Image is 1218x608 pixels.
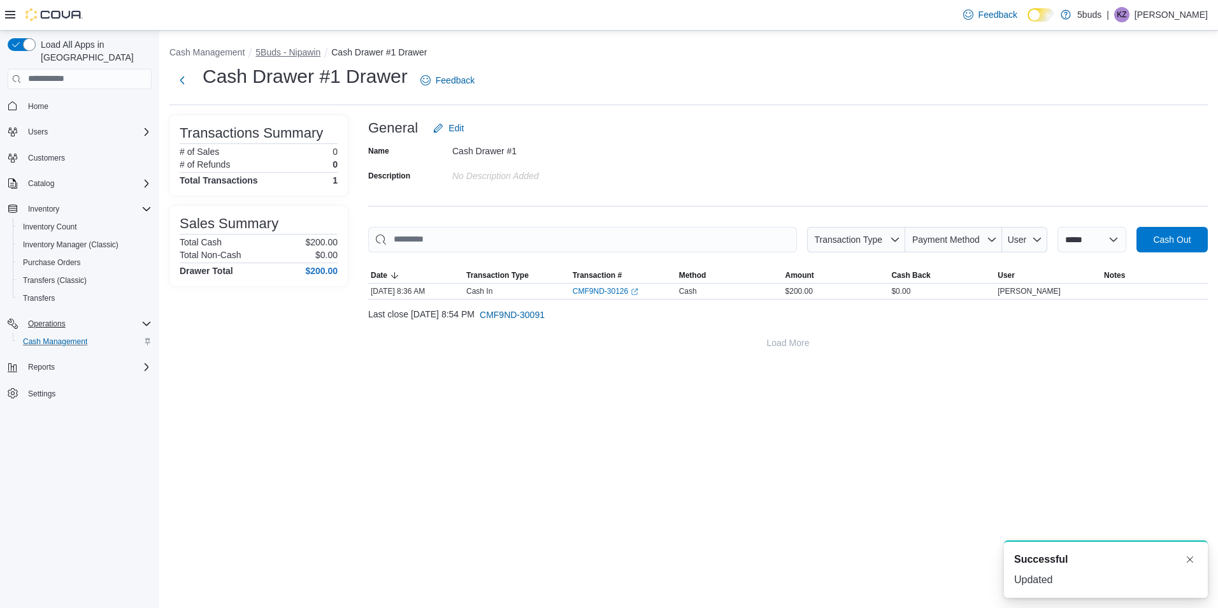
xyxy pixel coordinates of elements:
button: Cash Management [169,47,245,57]
p: $200.00 [305,237,338,247]
span: User [998,270,1015,280]
span: Notes [1104,270,1125,280]
span: Inventory Count [18,219,152,235]
button: Inventory Count [13,218,157,236]
span: Feedback [978,8,1017,21]
span: Load All Apps in [GEOGRAPHIC_DATA] [36,38,152,64]
button: CMF9ND-30091 [475,302,550,328]
p: Cash In [466,286,492,296]
h4: Total Transactions [180,175,258,185]
div: Last close [DATE] 8:54 PM [368,302,1208,328]
label: Description [368,171,410,181]
span: Inventory [23,201,152,217]
span: Reports [23,359,152,375]
a: Inventory Manager (Classic) [18,237,124,252]
input: Dark Mode [1028,8,1054,22]
span: Method [679,270,706,280]
a: Purchase Orders [18,255,86,270]
h3: General [368,120,418,136]
button: Operations [3,315,157,333]
span: User [1008,235,1027,245]
span: Transfers [18,291,152,306]
button: User [995,268,1101,283]
h6: # of Sales [180,147,219,157]
h6: Total Cash [180,237,222,247]
button: Date [368,268,464,283]
div: Notification [1014,552,1198,567]
span: Users [28,127,48,137]
span: Successful [1014,552,1068,567]
button: Transfers [13,289,157,307]
button: Users [23,124,53,140]
h4: Drawer Total [180,266,233,276]
h6: # of Refunds [180,159,230,170]
button: Method [677,268,783,283]
span: Cash Back [891,270,930,280]
button: Reports [3,358,157,376]
nav: Complex example [8,92,152,436]
h1: Cash Drawer #1 Drawer [203,64,408,89]
button: Purchase Orders [13,254,157,271]
h4: 1 [333,175,338,185]
button: Inventory Manager (Classic) [13,236,157,254]
span: Home [28,101,48,112]
img: Cova [25,8,83,21]
button: Transfers (Classic) [13,271,157,289]
a: Cash Management [18,334,92,349]
div: Cash Drawer #1 [452,141,623,156]
h3: Sales Summary [180,216,278,231]
button: Settings [3,384,157,402]
span: Settings [23,385,152,401]
span: KZ [1117,7,1126,22]
button: Dismiss toast [1182,552,1198,567]
a: Transfers (Classic) [18,273,92,288]
div: Keith Ziemann [1114,7,1129,22]
span: Home [23,98,152,114]
span: Customers [23,150,152,166]
span: Inventory Count [23,222,77,232]
button: Load More [368,330,1208,356]
button: Inventory [3,200,157,218]
button: Catalog [3,175,157,192]
div: Updated [1014,572,1198,588]
span: Operations [23,316,152,331]
span: Transfers [23,293,55,303]
button: Inventory [23,201,64,217]
p: 0 [333,147,338,157]
span: Inventory Manager (Classic) [18,237,152,252]
h6: Total Non-Cash [180,250,241,260]
button: 5Buds - Nipawin [255,47,320,57]
a: Home [23,99,54,114]
button: Cash Out [1136,227,1208,252]
button: Cash Management [13,333,157,351]
button: User [1002,227,1047,252]
span: Operations [28,319,66,329]
span: Catalog [28,178,54,189]
svg: External link [631,288,638,296]
span: Load More [767,337,810,349]
span: Transfers (Classic) [18,273,152,288]
span: Feedback [436,74,475,87]
button: Cash Back [889,268,995,283]
span: Amount [785,270,814,280]
div: [DATE] 8:36 AM [368,284,464,299]
span: Cash Management [23,337,87,347]
span: Catalog [23,176,152,191]
div: No Description added [452,166,623,181]
a: Feedback [958,2,1022,27]
span: Edit [448,122,464,134]
span: $200.00 [785,286,813,296]
button: Amount [783,268,889,283]
p: 5buds [1077,7,1101,22]
button: Users [3,123,157,141]
button: Edit [428,115,469,141]
label: Name [368,146,389,156]
span: Customers [28,153,65,163]
span: CMF9ND-30091 [480,308,545,321]
span: Purchase Orders [23,257,81,268]
button: Home [3,97,157,115]
h4: $200.00 [305,266,338,276]
a: Transfers [18,291,60,306]
span: Cash [679,286,697,296]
